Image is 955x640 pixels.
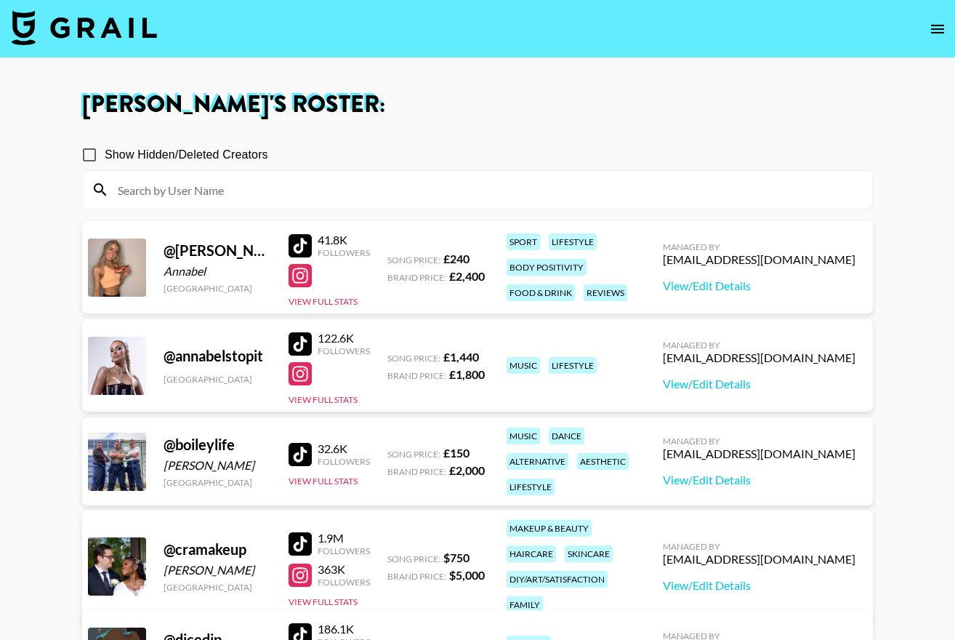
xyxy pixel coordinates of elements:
div: 41.8K [318,233,370,247]
span: Song Price: [387,553,440,564]
div: 363K [318,562,370,577]
div: alternative [507,453,568,470]
strong: £ 2,400 [449,269,485,283]
div: lifestyle [507,479,555,495]
div: lifestyle [549,233,597,250]
strong: £ 1,800 [449,367,485,381]
span: Brand Price: [387,466,446,477]
div: 122.6K [318,331,370,345]
div: music [507,357,540,374]
div: aesthetic [577,453,629,470]
div: [EMAIL_ADDRESS][DOMAIN_NAME] [663,351,855,365]
div: [PERSON_NAME] [164,458,271,473]
h1: [PERSON_NAME] 's Roster: [82,93,873,116]
a: View/Edit Details [663,578,855,593]
div: skincare [565,545,613,562]
img: Grail Talent [12,10,157,45]
div: Followers [318,577,370,588]
div: Followers [318,456,370,467]
span: Brand Price: [387,370,446,381]
div: haircare [507,545,556,562]
strong: £ 1,440 [443,350,479,364]
div: music [507,428,540,444]
div: body positivity [507,259,587,276]
div: reviews [584,284,627,301]
a: View/Edit Details [663,377,855,391]
div: [EMAIL_ADDRESS][DOMAIN_NAME] [663,252,855,267]
div: 1.9M [318,531,370,545]
button: View Full Stats [289,296,358,307]
strong: £ 240 [443,252,470,265]
div: makeup & beauty [507,520,592,537]
span: Song Price: [387,449,440,460]
div: 32.6K [318,441,370,456]
div: [EMAIL_ADDRESS][DOMAIN_NAME] [663,447,855,461]
span: Brand Price: [387,272,446,283]
input: Search by User Name [109,178,863,201]
div: [GEOGRAPHIC_DATA] [164,582,271,593]
button: View Full Stats [289,476,358,487]
div: Annabel [164,264,271,279]
div: [GEOGRAPHIC_DATA] [164,374,271,385]
div: @ cramakeup [164,540,271,559]
div: Followers [318,345,370,356]
div: @ annabelstopit [164,347,271,365]
div: [EMAIL_ADDRESS][DOMAIN_NAME] [663,552,855,567]
button: open drawer [923,15,952,44]
div: lifestyle [549,357,597,374]
button: View Full Stats [289,596,358,607]
strong: £ 2,000 [449,463,485,477]
div: Managed By [663,436,855,447]
div: sport [507,233,540,250]
a: View/Edit Details [663,473,855,487]
button: View Full Stats [289,394,358,405]
span: Song Price: [387,353,440,364]
div: Followers [318,247,370,258]
div: @ boileylife [164,436,271,454]
span: Brand Price: [387,571,446,582]
strong: $ 5,000 [449,568,485,582]
div: food & drink [507,284,575,301]
div: Followers [318,545,370,556]
div: diy/art/satisfaction [507,571,608,588]
div: dance [549,428,584,444]
div: Managed By [663,241,855,252]
div: Managed By [663,541,855,552]
strong: £ 150 [443,446,470,460]
a: View/Edit Details [663,279,855,293]
div: @ [PERSON_NAME] [164,241,271,260]
div: family [507,596,543,613]
div: [GEOGRAPHIC_DATA] [164,477,271,488]
div: [PERSON_NAME] [164,563,271,577]
span: Show Hidden/Deleted Creators [105,146,268,164]
strong: $ 750 [443,551,470,564]
div: 186.1K [318,622,370,636]
div: [GEOGRAPHIC_DATA] [164,283,271,294]
div: Managed By [663,340,855,351]
span: Song Price: [387,255,440,265]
